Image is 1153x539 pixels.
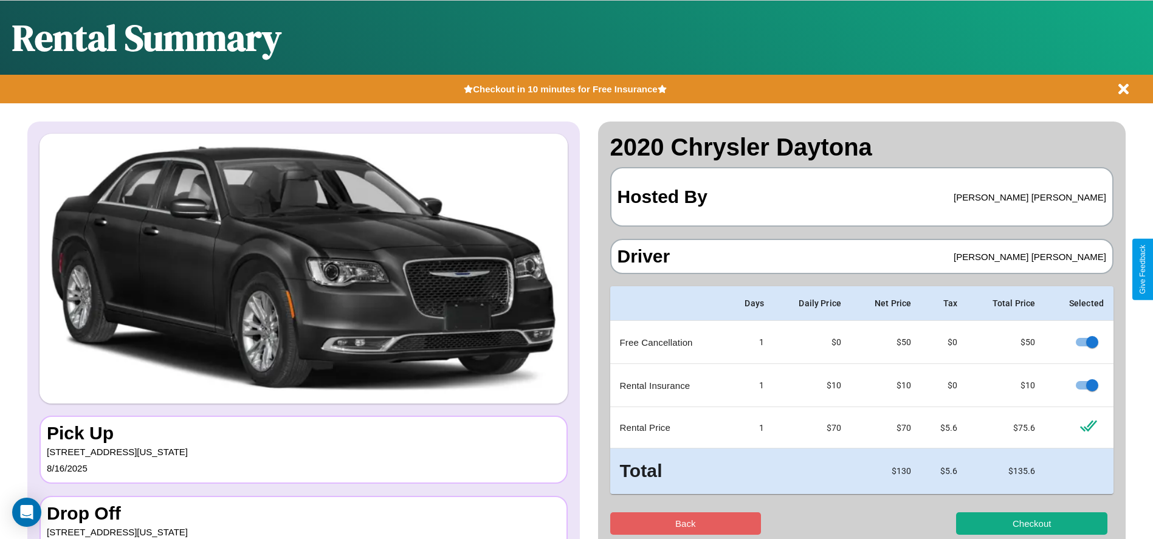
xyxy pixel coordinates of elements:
[610,134,1114,161] h2: 2020 Chrysler Daytona
[610,286,1114,494] table: simple table
[473,84,657,94] b: Checkout in 10 minutes for Free Insurance
[774,321,851,364] td: $0
[774,407,851,448] td: $ 70
[967,448,1045,494] td: $ 135.6
[618,246,670,267] h3: Driver
[921,407,968,448] td: $ 5.6
[620,419,716,436] p: Rental Price
[921,448,968,494] td: $ 5.6
[620,458,716,484] h3: Total
[726,286,774,321] th: Days
[47,444,560,460] p: [STREET_ADDRESS][US_STATE]
[967,407,1045,448] td: $ 75.6
[47,503,560,524] h3: Drop Off
[726,407,774,448] td: 1
[921,364,968,407] td: $0
[1138,245,1147,294] div: Give Feedback
[620,377,716,394] p: Rental Insurance
[12,498,41,527] div: Open Intercom Messenger
[851,321,921,364] td: $ 50
[921,321,968,364] td: $0
[620,334,716,351] p: Free Cancellation
[851,407,921,448] td: $ 70
[967,364,1045,407] td: $ 10
[921,286,968,321] th: Tax
[618,174,707,219] h3: Hosted By
[851,448,921,494] td: $ 130
[1045,286,1114,321] th: Selected
[610,512,762,535] button: Back
[967,286,1045,321] th: Total Price
[954,249,1106,265] p: [PERSON_NAME] [PERSON_NAME]
[726,321,774,364] td: 1
[12,13,281,63] h1: Rental Summary
[726,364,774,407] td: 1
[954,189,1106,205] p: [PERSON_NAME] [PERSON_NAME]
[851,364,921,407] td: $ 10
[774,364,851,407] td: $10
[851,286,921,321] th: Net Price
[774,286,851,321] th: Daily Price
[967,321,1045,364] td: $ 50
[956,512,1107,535] button: Checkout
[47,423,560,444] h3: Pick Up
[47,460,560,476] p: 8 / 16 / 2025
